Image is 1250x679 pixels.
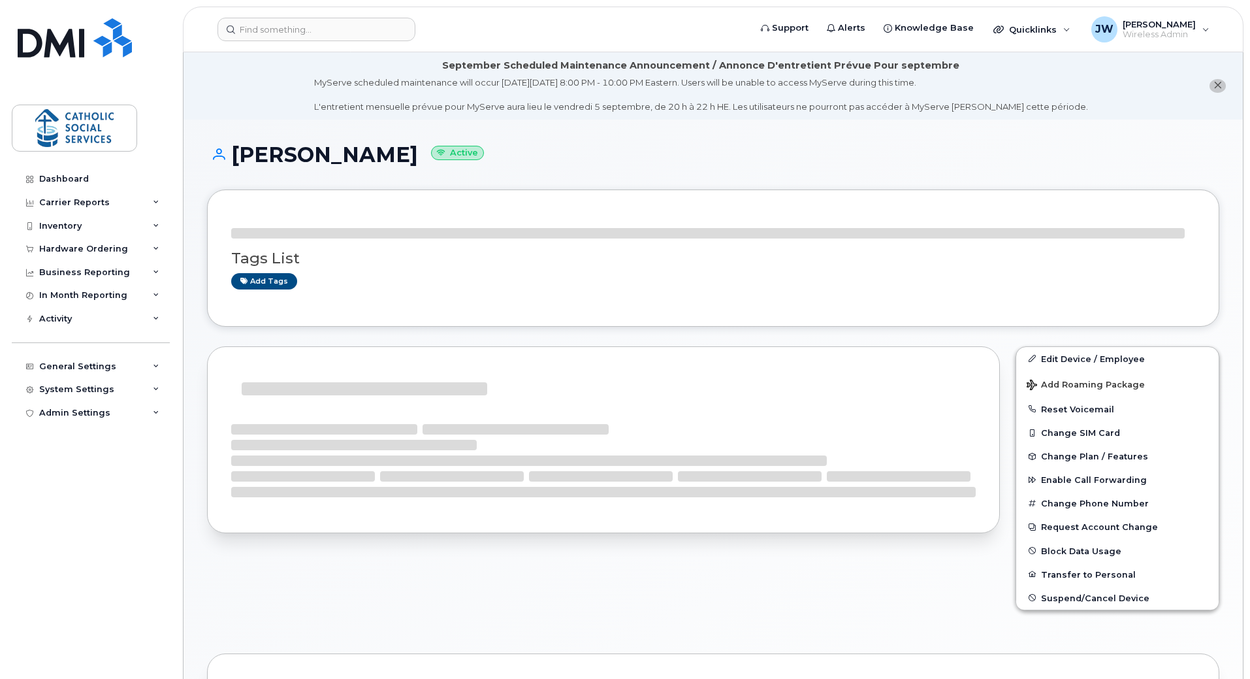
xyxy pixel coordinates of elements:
[1210,79,1226,93] button: close notification
[1016,397,1219,421] button: Reset Voicemail
[1041,452,1148,461] span: Change Plan / Features
[1016,563,1219,586] button: Transfer to Personal
[231,250,1195,267] h3: Tags List
[1016,539,1219,563] button: Block Data Usage
[231,273,297,290] a: Add tags
[1041,475,1147,485] span: Enable Call Forwarding
[1016,421,1219,444] button: Change SIM Card
[1016,491,1219,515] button: Change Phone Number
[314,76,1088,113] div: MyServe scheduled maintenance will occur [DATE][DATE] 8:00 PM - 10:00 PM Eastern. Users will be u...
[1041,593,1149,603] span: Suspend/Cancel Device
[1016,586,1219,610] button: Suspend/Cancel Device
[1027,380,1145,392] span: Add Roaming Package
[1016,468,1219,491] button: Enable Call Forwarding
[1016,515,1219,538] button: Request Account Change
[1016,347,1219,371] a: Edit Device / Employee
[207,143,1219,166] h1: [PERSON_NAME]
[431,146,484,161] small: Active
[1016,371,1219,397] button: Add Roaming Package
[442,59,959,73] div: September Scheduled Maintenance Announcement / Annonce D'entretient Prévue Pour septembre
[1016,444,1219,468] button: Change Plan / Features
